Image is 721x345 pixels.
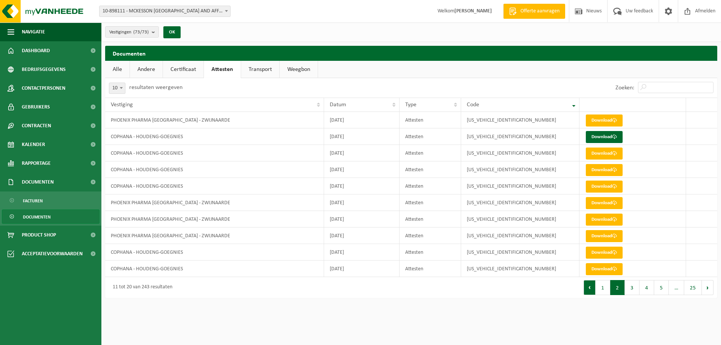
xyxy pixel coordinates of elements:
span: Product Shop [22,226,56,244]
td: [US_VEHICLE_IDENTIFICATION_NUMBER] [461,112,579,128]
a: Weegbon [280,61,318,78]
td: Attesten [400,194,461,211]
a: Download [586,214,623,226]
td: Attesten [400,244,461,261]
a: Download [586,131,623,143]
a: Download [586,148,623,160]
td: [US_VEHICLE_IDENTIFICATION_NUMBER] [461,194,579,211]
td: [DATE] [324,145,400,161]
span: Facturen [23,194,43,208]
td: [DATE] [324,161,400,178]
td: Attesten [400,161,461,178]
td: COPHANA - HOUDENG-GOEGNIES [105,261,324,277]
td: [DATE] [324,227,400,244]
td: COPHANA - HOUDENG-GOEGNIES [105,244,324,261]
td: [US_VEHICLE_IDENTIFICATION_NUMBER] [461,227,579,244]
a: Download [586,181,623,193]
span: Contracten [22,116,51,135]
td: COPHANA - HOUDENG-GOEGNIES [105,128,324,145]
button: OK [163,26,181,38]
a: Download [586,247,623,259]
td: PHOENIX PHARMA [GEOGRAPHIC_DATA] - ZWIJNAARDE [105,194,324,211]
a: Documenten [2,209,100,224]
span: Kalender [22,135,45,154]
td: Attesten [400,227,461,244]
td: PHOENIX PHARMA [GEOGRAPHIC_DATA] - ZWIJNAARDE [105,112,324,128]
td: [DATE] [324,128,400,145]
span: 10 [109,83,125,93]
td: [US_VEHICLE_IDENTIFICATION_NUMBER] [461,261,579,277]
td: [DATE] [324,244,400,261]
span: 10-898111 - MCKESSON BELGIUM AND AFFILIATES [99,6,231,17]
button: 4 [640,280,654,295]
span: Vestigingen [109,27,149,38]
span: Gebruikers [22,98,50,116]
span: Navigatie [22,23,45,41]
td: [DATE] [324,112,400,128]
span: … [669,280,684,295]
td: [US_VEHICLE_IDENTIFICATION_NUMBER] [461,244,579,261]
td: Attesten [400,178,461,194]
span: Vestiging [111,102,133,108]
td: PHOENIX PHARMA [GEOGRAPHIC_DATA] - ZWIJNAARDE [105,227,324,244]
button: Previous [584,280,596,295]
button: 3 [625,280,640,295]
td: COPHANA - HOUDENG-GOEGNIES [105,145,324,161]
span: Datum [330,102,346,108]
button: 5 [654,280,669,295]
td: Attesten [400,112,461,128]
div: 11 tot 20 van 243 resultaten [109,281,172,294]
button: 2 [610,280,625,295]
a: Download [586,114,623,127]
button: Next [702,280,713,295]
strong: [PERSON_NAME] [454,8,492,14]
td: [DATE] [324,194,400,211]
td: [US_VEHICLE_IDENTIFICATION_NUMBER] [461,178,579,194]
span: Code [467,102,479,108]
span: Contactpersonen [22,79,65,98]
a: Alle [105,61,130,78]
count: (73/73) [133,30,149,35]
span: Documenten [22,173,54,191]
span: Acceptatievoorwaarden [22,244,83,263]
td: COPHANA - HOUDENG-GOEGNIES [105,178,324,194]
td: PHOENIX PHARMA [GEOGRAPHIC_DATA] - ZWIJNAARDE [105,211,324,227]
button: Vestigingen(73/73) [105,26,159,38]
a: Andere [130,61,163,78]
td: Attesten [400,145,461,161]
a: Certificaat [163,61,204,78]
td: [DATE] [324,261,400,277]
a: Download [586,263,623,275]
td: Attesten [400,211,461,227]
span: Documenten [23,210,51,224]
td: [DATE] [324,211,400,227]
span: Offerte aanvragen [519,8,561,15]
h2: Documenten [105,46,717,60]
td: [US_VEHICLE_IDENTIFICATION_NUMBER] [461,145,579,161]
td: Attesten [400,128,461,145]
a: Transport [241,61,279,78]
a: Download [586,164,623,176]
td: [US_VEHICLE_IDENTIFICATION_NUMBER] [461,161,579,178]
a: Attesten [204,61,241,78]
span: Bedrijfsgegevens [22,60,66,79]
span: Dashboard [22,41,50,60]
td: COPHANA - HOUDENG-GOEGNIES [105,161,324,178]
span: Rapportage [22,154,51,173]
a: Download [586,230,623,242]
button: 1 [596,280,610,295]
span: 10-898111 - MCKESSON BELGIUM AND AFFILIATES [100,6,230,17]
td: [US_VEHICLE_IDENTIFICATION_NUMBER] [461,211,579,227]
td: Attesten [400,261,461,277]
td: [DATE] [324,178,400,194]
label: resultaten weergeven [129,84,183,90]
label: Zoeken: [615,85,634,91]
td: [US_VEHICLE_IDENTIFICATION_NUMBER] [461,128,579,145]
a: Facturen [2,193,100,208]
a: Offerte aanvragen [503,4,565,19]
button: 25 [684,280,702,295]
a: Download [586,197,623,209]
span: Type [405,102,416,108]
